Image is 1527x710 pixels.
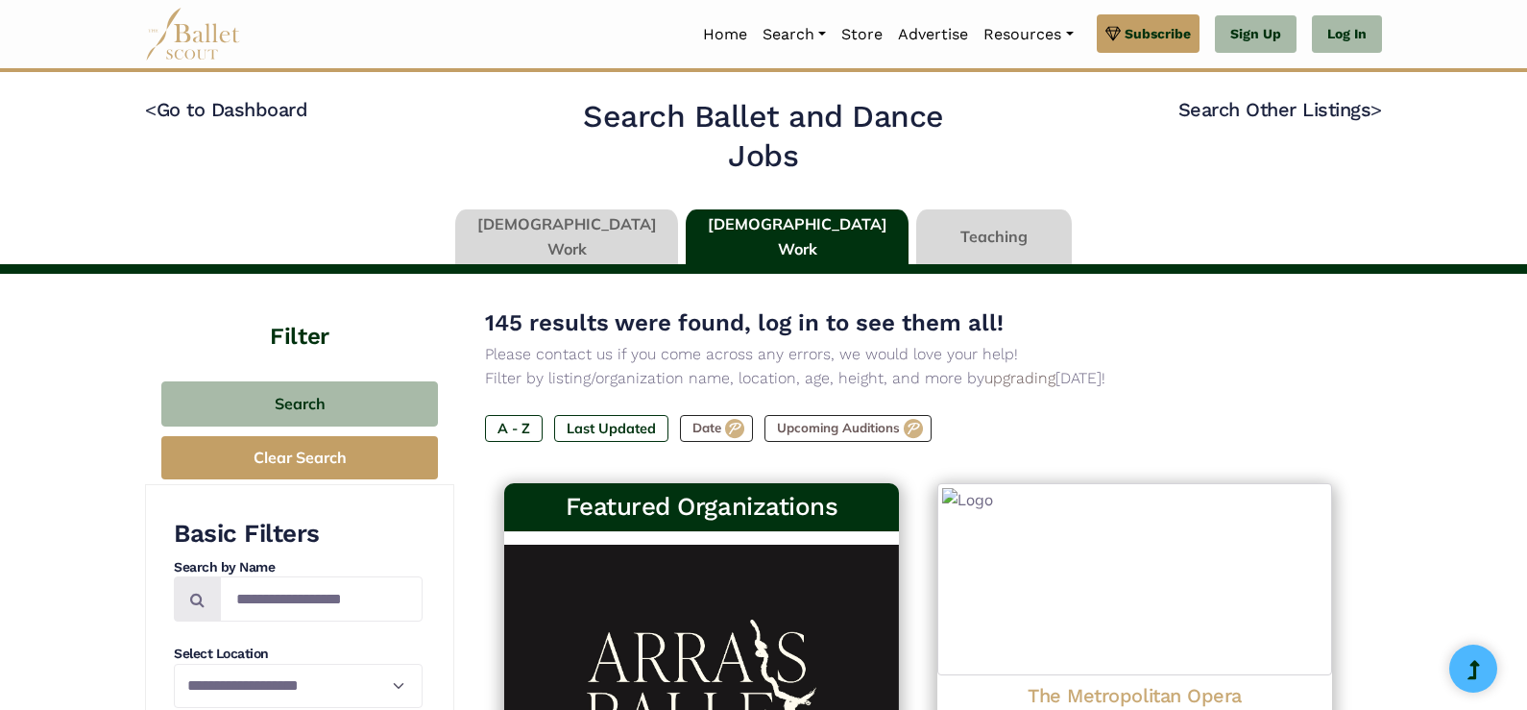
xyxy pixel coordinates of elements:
[953,683,1317,708] h4: The Metropolitan Opera
[1178,98,1382,121] a: Search Other Listings>
[485,366,1351,391] p: Filter by listing/organization name, location, age, height, and more by [DATE]!
[984,369,1055,387] a: upgrading
[695,14,755,55] a: Home
[976,14,1080,55] a: Resources
[451,209,682,265] li: [DEMOGRAPHIC_DATA] Work
[547,97,981,177] h2: Search Ballet and Dance Jobs
[145,98,307,121] a: <Go to Dashboard
[145,97,157,121] code: <
[834,14,890,55] a: Store
[145,274,454,353] h4: Filter
[680,415,753,442] label: Date
[1312,15,1382,54] a: Log In
[485,342,1351,367] p: Please contact us if you come across any errors, we would love your help!
[1125,23,1191,44] span: Subscribe
[764,415,932,442] label: Upcoming Auditions
[1215,15,1297,54] a: Sign Up
[937,483,1332,675] img: Logo
[1105,23,1121,44] img: gem.svg
[220,576,423,622] input: Search by names...
[890,14,976,55] a: Advertise
[520,491,884,524] h3: Featured Organizations
[174,645,423,664] h4: Select Location
[174,558,423,577] h4: Search by Name
[174,518,423,551] h3: Basic Filters
[1097,14,1200,53] a: Subscribe
[485,309,1004,336] span: 145 results were found, log in to see them all!
[1370,97,1382,121] code: >
[682,209,912,265] li: [DEMOGRAPHIC_DATA] Work
[554,415,668,442] label: Last Updated
[161,436,438,479] button: Clear Search
[755,14,834,55] a: Search
[912,209,1076,265] li: Teaching
[161,381,438,427] button: Search
[485,415,543,442] label: A - Z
